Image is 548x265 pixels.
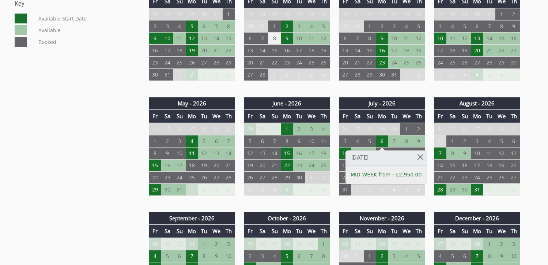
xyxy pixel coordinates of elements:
[256,20,269,32] td: 31
[161,56,174,68] td: 24
[483,56,496,68] td: 28
[186,147,198,159] td: 11
[186,32,198,44] td: 12
[149,8,161,20] td: 26
[434,44,446,56] td: 17
[173,68,186,81] td: 1
[339,56,351,68] td: 20
[256,135,269,147] td: 6
[483,20,496,32] td: 7
[364,135,376,147] td: 5
[281,32,293,44] td: 9
[351,56,364,68] td: 21
[210,147,223,159] td: 13
[483,44,496,56] td: 21
[149,135,161,147] td: 1
[351,68,364,81] td: 28
[149,32,161,44] td: 9
[400,32,413,44] td: 11
[400,110,413,123] th: We
[483,68,496,81] td: 5
[364,32,376,44] td: 8
[281,135,293,147] td: 8
[459,32,471,44] td: 12
[186,44,198,56] td: 19
[256,8,269,20] td: 24
[508,20,520,32] td: 9
[305,44,318,56] td: 18
[149,56,161,68] td: 23
[305,20,318,32] td: 4
[446,123,459,135] td: 25
[400,68,413,81] td: 1
[268,147,281,159] td: 14
[293,123,306,135] td: 2
[339,32,351,44] td: 6
[318,68,330,81] td: 5
[318,135,330,147] td: 11
[210,44,223,56] td: 21
[446,8,459,20] td: 28
[161,8,174,20] td: 27
[413,135,425,147] td: 9
[149,97,235,110] th: May - 2026
[256,68,269,81] td: 28
[268,20,281,32] td: 1
[434,20,446,32] td: 3
[244,135,256,147] td: 5
[351,32,364,44] td: 7
[471,44,483,56] td: 20
[293,110,306,123] th: Tu
[376,32,388,44] td: 9
[244,147,256,159] td: 12
[388,32,401,44] td: 10
[198,135,211,147] td: 5
[293,32,306,44] td: 10
[413,8,425,20] td: 26
[149,44,161,56] td: 16
[508,56,520,68] td: 30
[400,44,413,56] td: 18
[198,68,211,81] td: 3
[364,20,376,32] td: 1
[223,123,235,135] td: 30
[471,123,483,135] td: 27
[223,56,235,68] td: 29
[388,8,401,20] td: 24
[459,8,471,20] td: 29
[198,123,211,135] td: 28
[388,135,401,147] td: 7
[37,25,134,35] dd: Available
[434,110,446,123] th: Fr
[268,68,281,81] td: 1
[244,110,256,123] th: Fr
[459,135,471,147] td: 2
[268,44,281,56] td: 15
[388,123,401,135] td: 30
[459,44,471,56] td: 19
[495,8,508,20] td: 1
[223,32,235,44] td: 15
[223,8,235,20] td: 1
[508,135,520,147] td: 6
[318,32,330,44] td: 12
[446,135,459,147] td: 1
[198,8,211,20] td: 30
[400,135,413,147] td: 8
[413,56,425,68] td: 26
[256,147,269,159] td: 13
[244,20,256,32] td: 30
[376,68,388,81] td: 30
[434,123,446,135] td: 24
[173,56,186,68] td: 25
[244,8,256,20] td: 23
[483,135,496,147] td: 4
[186,20,198,32] td: 5
[256,56,269,68] td: 21
[400,8,413,20] td: 25
[223,68,235,81] td: 5
[256,110,269,123] th: Sa
[293,68,306,81] td: 3
[173,123,186,135] td: 26
[508,123,520,135] td: 30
